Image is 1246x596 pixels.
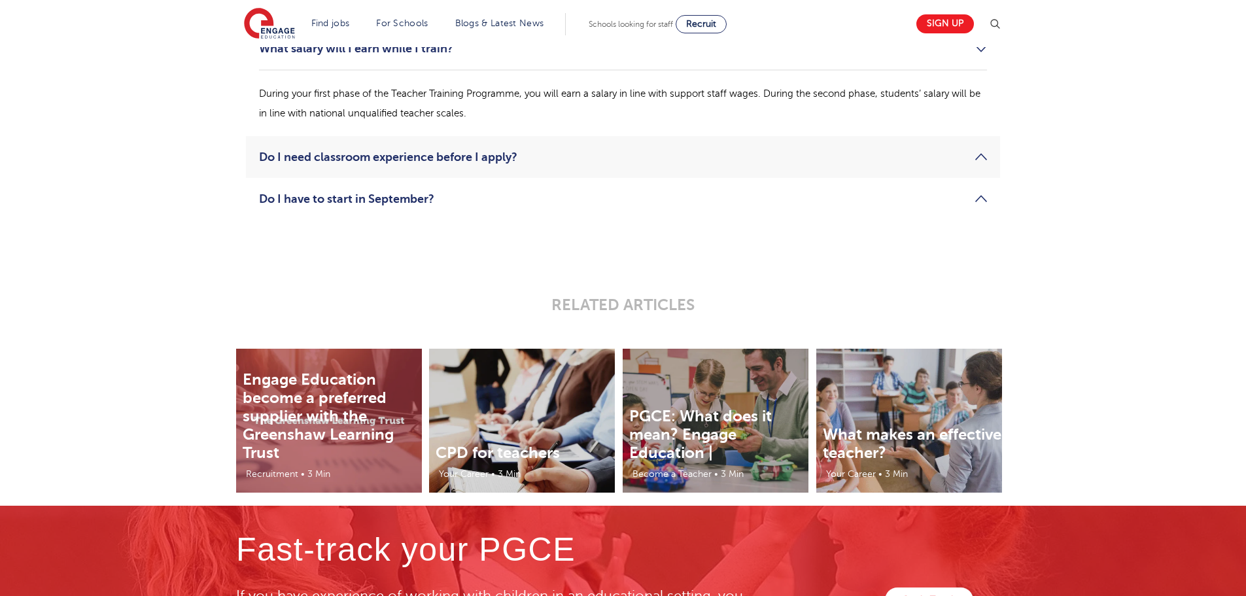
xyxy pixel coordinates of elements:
[686,19,716,29] span: Recruit
[877,466,884,482] li: •
[239,466,300,482] li: Recruitment
[676,15,727,33] a: Recruit
[496,466,522,482] li: 3 Min
[916,14,974,33] a: Sign up
[589,20,673,29] span: Schools looking for staff
[300,466,306,482] li: •
[259,41,987,56] a: What salary will I earn while I train?
[311,18,350,28] a: Find jobs
[820,466,877,482] li: Your Career
[259,84,987,123] p: During your first phase of the Teacher Training Programme, you will earn a salary in line with su...
[306,466,332,482] li: 3 Min
[436,444,560,462] a: CPD for teachers
[302,296,944,314] p: RELATED ARTICLES
[376,18,428,28] a: For Schools
[236,532,754,568] h4: Fast-track your PGCE
[243,370,394,462] a: Engage Education become a preferred supplier with the Greenshaw Learning Trust
[626,466,713,482] li: Become a Teacher
[719,466,745,482] li: 3 Min
[823,425,1001,462] a: What makes an effective teacher?
[432,466,490,482] li: Your Career
[455,18,544,28] a: Blogs & Latest News
[713,466,719,482] li: •
[629,407,772,462] a: PGCE: What does it mean? Engage Education |
[490,466,496,482] li: •
[259,191,987,207] a: Do I have to start in September?
[244,8,295,41] img: Engage Education
[259,149,987,165] a: Do I need classroom experience before I apply?
[884,466,909,482] li: 3 Min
